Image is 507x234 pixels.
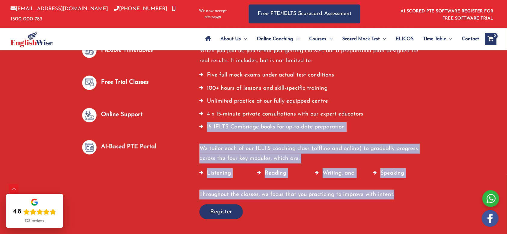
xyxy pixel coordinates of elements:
[326,28,333,49] span: Menu Toggle
[199,83,425,96] li: 100+ hours of lessons and skill-specific training
[82,108,97,122] img: null
[397,4,496,24] aside: Header Widget 1
[201,28,479,49] nav: Site Navigation: Main Menu
[199,144,425,164] p: We tailor each of our IELTS coaching class (offline and online) to gradually progress across the ...
[101,142,156,152] p: AI-Based PTE Portal
[210,208,232,216] span: Register
[373,168,425,181] li: Speaking
[485,33,496,45] a: View Shopping Cart, empty
[391,28,418,49] a: ELICOS
[25,218,45,223] div: 727 reviews
[446,28,452,49] span: Menu Toggle
[199,204,243,219] button: Register
[257,168,309,181] li: Reading
[199,122,425,135] li: 15 IELTS Cambridge books for up-to-date preparation
[396,28,413,49] span: ELICOS
[252,28,304,49] a: Online CoachingMenu Toggle
[114,6,167,11] a: [PHONE_NUMBER]
[337,28,391,49] a: Scored Mock TestMenu Toggle
[82,140,97,154] img: null
[304,28,337,49] a: CoursesMenu Toggle
[101,77,149,87] p: Free Trial Classes
[199,70,425,83] li: Five full mock exams under actual test conditions
[423,28,446,49] span: Time Table
[11,6,108,11] a: [EMAIL_ADDRESS][DOMAIN_NAME]
[216,28,252,49] a: About UsMenu Toggle
[205,16,221,19] img: Afterpay-Logo
[418,28,457,49] a: Time TableMenu Toggle
[309,28,326,49] span: Courses
[462,28,479,49] span: Contact
[199,109,425,122] li: 4 x 15-minute private consultations with our expert educators
[11,6,176,21] a: 1300 000 783
[257,28,293,49] span: Online Coaching
[11,31,53,47] img: cropped-ew-logo
[241,28,247,49] span: Menu Toggle
[101,110,143,120] p: Online Support
[199,46,425,66] p: When you join us, you’re not just getting classes, but a preparation plan designed for real resul...
[293,28,300,49] span: Menu Toggle
[249,4,360,23] a: Free PTE/IELTS Scorecard Assessment
[220,28,241,49] span: About Us
[342,28,380,49] span: Scored Mock Test
[13,208,56,216] div: Rating: 4.8 out of 5
[401,9,494,21] a: AI SCORED PTE SOFTWARE REGISTER FOR FREE SOFTWARE TRIAL
[199,96,425,109] li: Unlimited practice at our fully equipped centre
[82,43,97,58] img: null
[199,8,227,14] span: We now accept
[457,28,479,49] a: Contact
[13,208,21,216] div: 4.8
[199,190,425,199] p: Throughout the classes, we focus that you practicing to improve with intent.
[482,210,499,227] img: white-facebook.png
[199,168,251,181] li: Listening
[82,76,97,90] img: null
[315,168,367,181] li: Writing, and
[380,28,386,49] span: Menu Toggle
